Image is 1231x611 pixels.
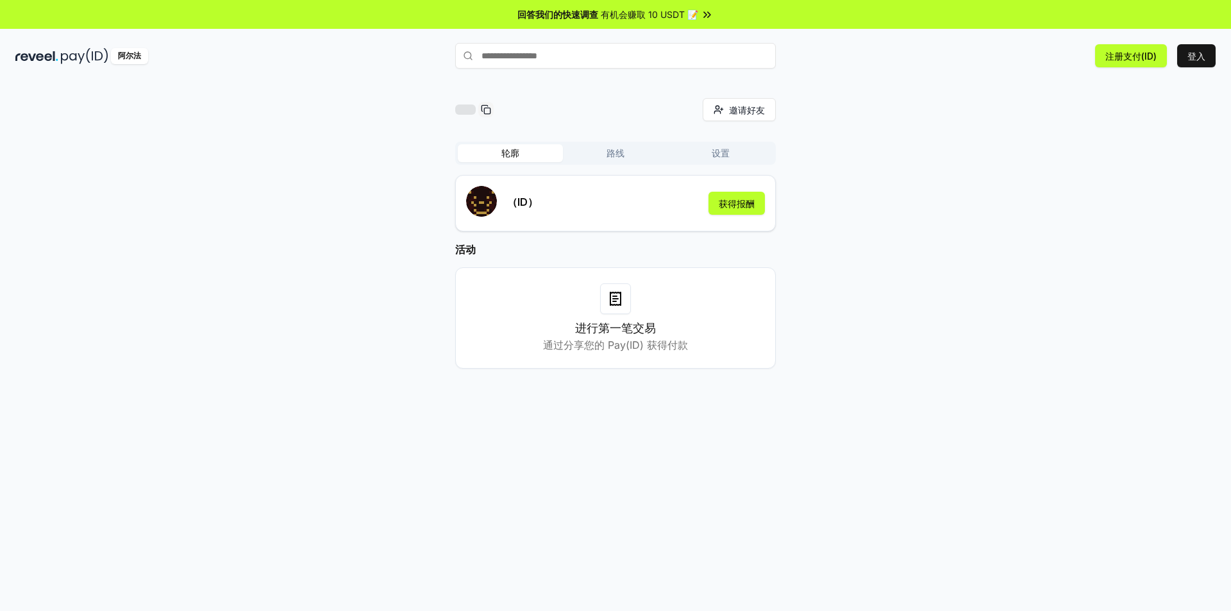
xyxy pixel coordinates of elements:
img: 付款编号 [61,48,108,64]
font: 轮廓 [501,147,519,158]
font: 获得报酬 [719,198,755,209]
font: 注册支付(ID) [1105,51,1157,62]
font: 邀请好友 [729,105,765,115]
button: 登入 [1177,44,1216,67]
font: 回答我们的快速调查 [517,9,598,20]
font: 进行第一笔交易 [575,321,656,335]
button: 获得报酬 [708,192,765,215]
font: 设置 [712,147,730,158]
img: 揭示黑暗 [15,48,58,64]
font: 有机会赚取 10 USDT 📝 [601,9,698,20]
font: 登入 [1187,51,1205,62]
font: 阿尔法 [118,51,141,60]
font: 通过分享您的 Pay(ID) 获得付款 [543,339,688,351]
font: 路线 [607,147,624,158]
font: （ID） [507,196,538,208]
button: 注册支付(ID) [1095,44,1167,67]
button: 邀请好友 [703,98,776,121]
font: 活动 [455,243,476,256]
